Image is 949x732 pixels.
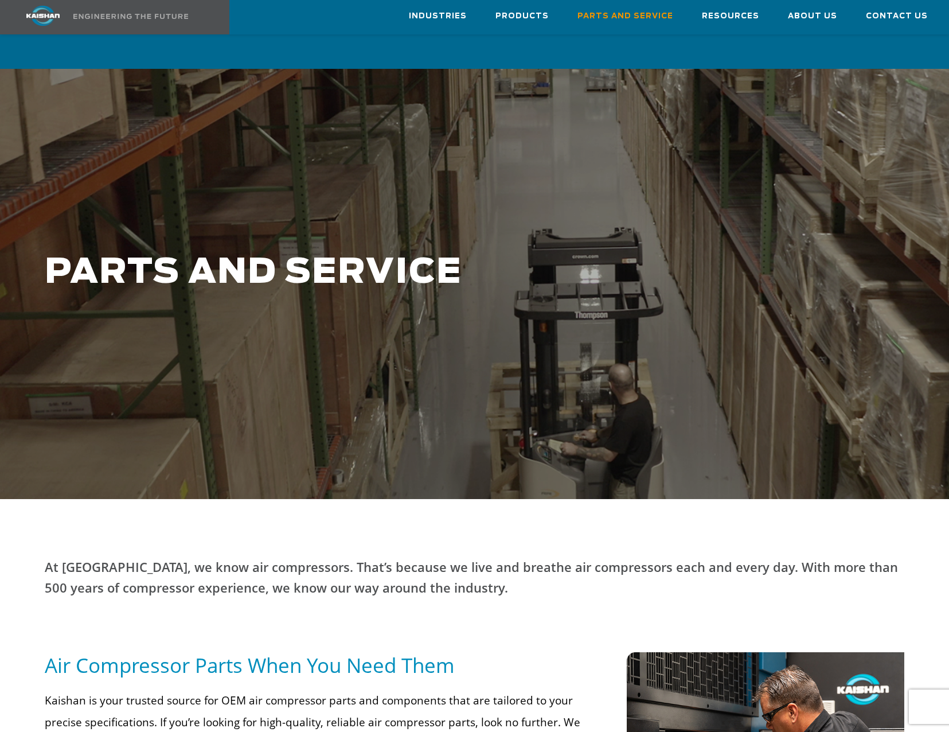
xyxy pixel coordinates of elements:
a: Industries [409,1,467,32]
p: At [GEOGRAPHIC_DATA], we know air compressors. That’s because we live and breathe air compressors... [45,556,904,598]
a: Contact Us [866,1,928,32]
img: Engineering the future [73,14,188,19]
span: Products [495,10,549,23]
a: Parts and Service [577,1,673,32]
span: Resources [702,10,759,23]
h1: PARTS AND SERVICE [45,254,759,292]
span: Parts and Service [577,10,673,23]
span: Industries [409,10,467,23]
span: About Us [788,10,837,23]
a: Products [495,1,549,32]
a: Resources [702,1,759,32]
span: Contact Us [866,10,928,23]
h5: Air Compressor Parts When You Need Them [45,652,590,678]
a: About Us [788,1,837,32]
